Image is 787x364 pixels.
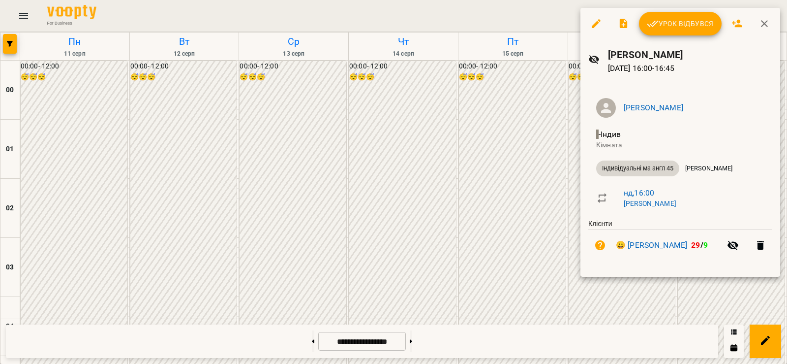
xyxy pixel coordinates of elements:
span: 29 [691,240,700,250]
a: 😀 [PERSON_NAME] [616,239,687,251]
button: Урок відбувся [639,12,722,35]
div: [PERSON_NAME] [679,161,738,176]
a: нд , 16:00 [624,188,654,198]
span: [PERSON_NAME] [679,164,738,173]
span: Урок відбувся [647,18,714,30]
ul: Клієнти [588,219,772,265]
p: Кімната [596,140,764,150]
a: [PERSON_NAME] [624,199,676,207]
a: [PERSON_NAME] [624,103,683,112]
p: [DATE] 16:00 - 16:45 [608,63,772,74]
span: 9 [703,240,708,250]
b: / [691,240,708,250]
h6: [PERSON_NAME] [608,47,772,63]
span: - Індив [596,130,623,139]
button: Візит ще не сплачено. Додати оплату? [588,233,612,257]
span: Індивідуальні ма англ 45 [596,164,679,173]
